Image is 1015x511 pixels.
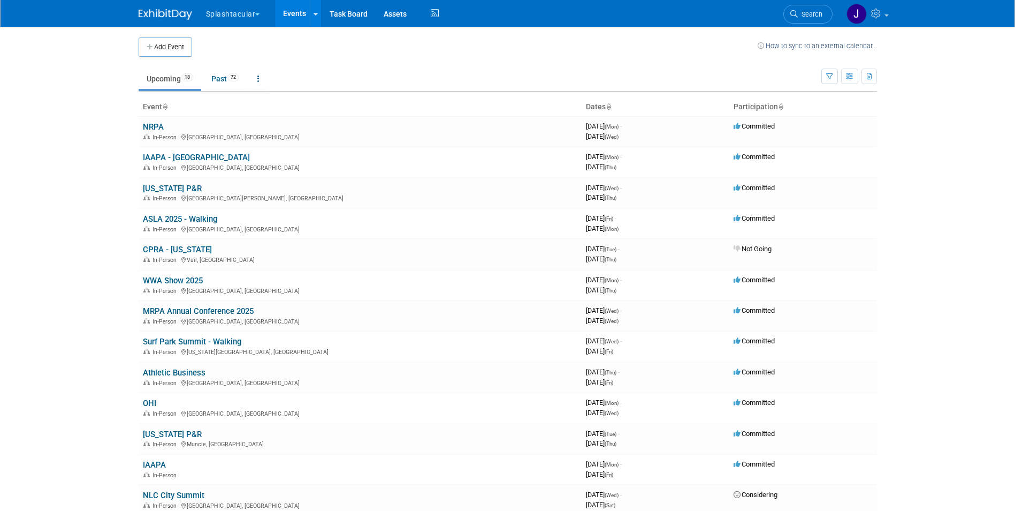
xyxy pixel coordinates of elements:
[586,378,613,386] span: [DATE]
[152,195,180,202] span: In-Person
[734,184,775,192] span: Committed
[143,441,150,446] img: In-Person Event
[586,470,613,478] span: [DATE]
[620,276,622,284] span: -
[586,214,616,222] span: [DATE]
[143,122,164,132] a: NRPA
[203,69,247,89] a: Past72
[586,286,616,294] span: [DATE]
[143,286,577,295] div: [GEOGRAPHIC_DATA], [GEOGRAPHIC_DATA]
[143,255,577,264] div: Vail, [GEOGRAPHIC_DATA]
[586,491,622,499] span: [DATE]
[152,441,180,448] span: In-Person
[586,317,619,325] span: [DATE]
[586,501,615,509] span: [DATE]
[143,134,150,139] img: In-Person Event
[143,184,202,193] a: [US_STATE] P&R
[152,410,180,417] span: In-Person
[143,430,202,439] a: [US_STATE] P&R
[605,185,619,191] span: (Wed)
[734,368,775,376] span: Committed
[143,409,577,417] div: [GEOGRAPHIC_DATA], [GEOGRAPHIC_DATA]
[143,317,577,325] div: [GEOGRAPHIC_DATA], [GEOGRAPHIC_DATA]
[605,226,619,232] span: (Mon)
[620,184,622,192] span: -
[605,431,616,437] span: (Tue)
[143,502,150,508] img: In-Person Event
[618,430,620,438] span: -
[143,214,217,224] a: ASLA 2025 - Walking
[605,492,619,498] span: (Wed)
[586,224,619,232] span: [DATE]
[143,501,577,509] div: [GEOGRAPHIC_DATA], [GEOGRAPHIC_DATA]
[734,306,775,314] span: Committed
[605,472,613,478] span: (Fri)
[798,10,822,18] span: Search
[143,195,150,200] img: In-Person Event
[152,318,180,325] span: In-Person
[734,245,772,253] span: Not Going
[152,502,180,509] span: In-Person
[758,42,877,50] a: How to sync to an external calendar...
[143,460,166,470] a: IAAPA
[605,124,619,130] span: (Mon)
[605,277,619,283] span: (Mon)
[734,214,775,222] span: Committed
[152,226,180,233] span: In-Person
[143,410,150,416] img: In-Person Event
[846,4,867,24] img: Jimmy Nigh
[143,257,150,262] img: In-Person Event
[586,122,622,130] span: [DATE]
[586,153,622,161] span: [DATE]
[605,349,613,355] span: (Fri)
[139,9,192,20] img: ExhibitDay
[734,399,775,407] span: Committed
[586,337,622,345] span: [DATE]
[143,245,212,254] a: CPRA - [US_STATE]
[605,370,616,375] span: (Thu)
[152,349,180,356] span: In-Person
[586,368,620,376] span: [DATE]
[605,339,619,344] span: (Wed)
[618,368,620,376] span: -
[605,154,619,160] span: (Mon)
[734,337,775,345] span: Committed
[586,306,622,314] span: [DATE]
[605,380,613,386] span: (Fri)
[586,347,613,355] span: [DATE]
[734,460,775,468] span: Committed
[734,430,775,438] span: Committed
[605,441,616,447] span: (Thu)
[605,195,616,201] span: (Thu)
[227,73,239,81] span: 72
[586,193,616,201] span: [DATE]
[620,153,622,161] span: -
[606,102,611,111] a: Sort by Start Date
[605,216,613,222] span: (Fri)
[143,153,250,162] a: IAAPA - [GEOGRAPHIC_DATA]
[143,472,150,477] img: In-Person Event
[143,276,203,285] a: WWA Show 2025
[783,5,833,24] a: Search
[143,491,204,500] a: NLC City Summit
[143,306,254,316] a: MRPA Annual Conference 2025
[139,37,192,57] button: Add Event
[143,163,577,171] div: [GEOGRAPHIC_DATA], [GEOGRAPHIC_DATA]
[139,98,582,116] th: Event
[734,122,775,130] span: Committed
[586,255,616,263] span: [DATE]
[181,73,193,81] span: 18
[586,460,622,468] span: [DATE]
[605,246,616,252] span: (Tue)
[620,491,622,499] span: -
[605,288,616,294] span: (Thu)
[143,349,150,354] img: In-Person Event
[734,153,775,161] span: Committed
[605,308,619,314] span: (Wed)
[152,257,180,264] span: In-Person
[620,122,622,130] span: -
[605,502,615,508] span: (Sat)
[620,306,622,314] span: -
[143,380,150,385] img: In-Person Event
[152,380,180,387] span: In-Person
